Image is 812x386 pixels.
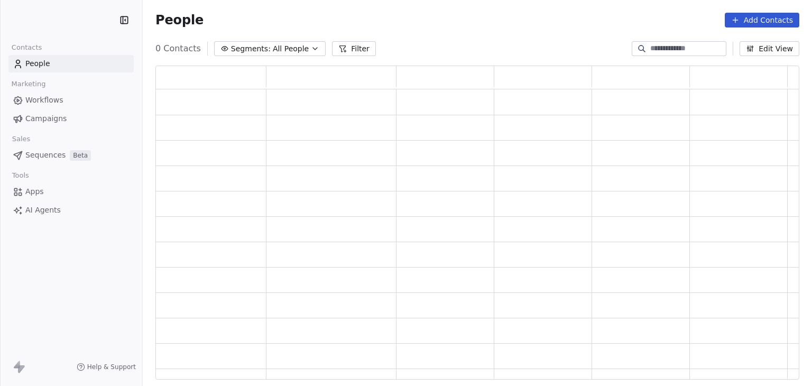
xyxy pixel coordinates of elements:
span: Apps [25,186,44,197]
span: Marketing [7,76,50,92]
a: Apps [8,183,134,200]
a: SequencesBeta [8,146,134,164]
span: Segments: [231,43,271,54]
button: Filter [332,41,376,56]
a: People [8,55,134,72]
a: AI Agents [8,201,134,219]
span: People [155,12,204,28]
span: Workflows [25,95,63,106]
span: Campaigns [25,113,67,124]
span: Tools [7,168,33,183]
a: Campaigns [8,110,134,127]
span: Beta [70,150,91,161]
span: Help & Support [87,363,136,371]
button: Add Contacts [725,13,799,27]
span: Contacts [7,40,47,56]
span: Sales [7,131,35,147]
button: Edit View [740,41,799,56]
span: Sequences [25,150,66,161]
span: 0 Contacts [155,42,201,55]
span: All People [273,43,309,54]
span: AI Agents [25,205,61,216]
a: Workflows [8,91,134,109]
a: Help & Support [77,363,136,371]
span: People [25,58,50,69]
